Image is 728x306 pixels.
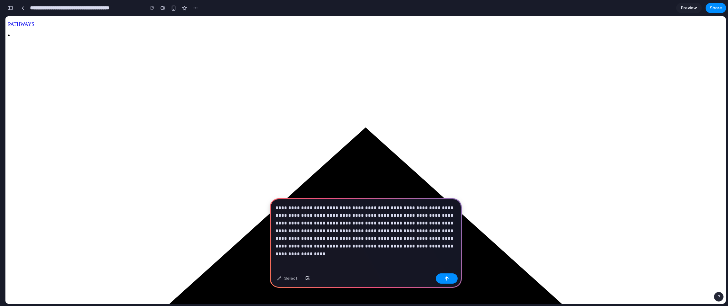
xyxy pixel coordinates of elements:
[710,5,722,11] span: Share
[681,5,697,11] span: Preview
[3,5,718,11] a: PATHWAYS
[676,3,702,13] a: Preview
[706,3,726,13] button: Share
